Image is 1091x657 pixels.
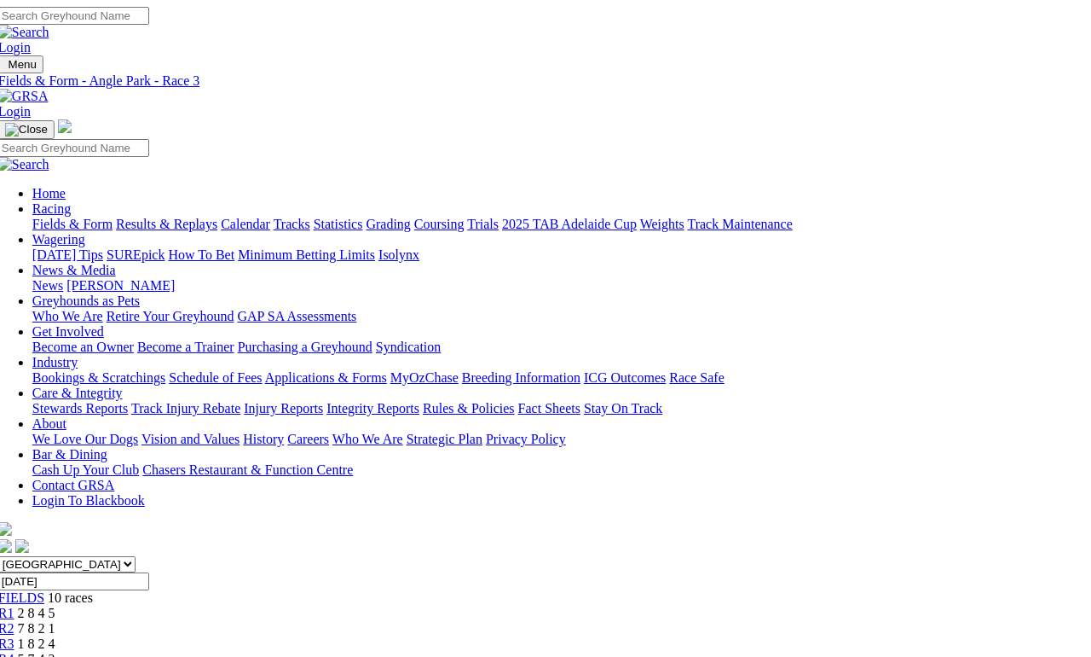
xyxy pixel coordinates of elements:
[32,294,140,308] a: Greyhounds as Pets
[5,123,48,137] img: Close
[423,401,515,416] a: Rules & Policies
[332,432,403,446] a: Who We Are
[238,309,357,323] a: GAP SA Assessments
[518,401,580,416] a: Fact Sheets
[688,217,793,231] a: Track Maintenance
[32,263,116,277] a: News & Media
[32,247,103,262] a: [DATE] Tips
[32,401,128,416] a: Stewards Reports
[502,217,637,231] a: 2025 TAB Adelaide Cup
[107,309,234,323] a: Retire Your Greyhound
[378,247,419,262] a: Isolynx
[287,432,329,446] a: Careers
[32,370,165,385] a: Bookings & Scratchings
[32,247,1076,263] div: Wagering
[32,355,78,369] a: Industry
[32,386,123,400] a: Care & Integrity
[58,119,72,133] img: logo-grsa-white.png
[169,370,262,385] a: Schedule of Fees
[32,340,1076,355] div: Get Involved
[66,278,175,293] a: [PERSON_NAME]
[467,217,499,231] a: Trials
[18,621,55,636] span: 7 8 2 1
[116,217,217,231] a: Results & Replays
[32,324,104,339] a: Get Involved
[462,370,580,385] a: Breeding Information
[137,340,234,354] a: Become a Trainer
[32,447,107,462] a: Bar & Dining
[131,401,240,416] a: Track Injury Rebate
[486,432,566,446] a: Privacy Policy
[32,493,145,508] a: Login To Blackbook
[221,217,270,231] a: Calendar
[32,462,1076,478] div: Bar & Dining
[32,309,1076,324] div: Greyhounds as Pets
[584,401,662,416] a: Stay On Track
[169,247,235,262] a: How To Bet
[32,186,66,201] a: Home
[32,401,1076,416] div: Care & Integrity
[32,309,103,323] a: Who We Are
[243,432,284,446] a: History
[32,340,134,354] a: Become an Owner
[669,370,724,385] a: Race Safe
[18,637,55,651] span: 1 8 2 4
[390,370,459,385] a: MyOzChase
[48,590,93,605] span: 10 races
[18,606,55,620] span: 2 8 4 5
[414,217,465,231] a: Coursing
[32,232,85,247] a: Wagering
[265,370,387,385] a: Applications & Forms
[9,58,37,71] span: Menu
[15,539,29,553] img: twitter.svg
[32,462,139,477] a: Cash Up Your Club
[238,340,372,354] a: Purchasing a Greyhound
[238,247,375,262] a: Minimum Betting Limits
[141,432,240,446] a: Vision and Values
[407,432,482,446] a: Strategic Plan
[244,401,323,416] a: Injury Reports
[584,370,666,385] a: ICG Outcomes
[32,278,1076,294] div: News & Media
[376,340,441,354] a: Syndication
[32,201,71,216] a: Racing
[367,217,411,231] a: Grading
[142,462,353,477] a: Chasers Restaurant & Function Centre
[640,217,684,231] a: Weights
[32,478,114,492] a: Contact GRSA
[107,247,165,262] a: SUREpick
[32,432,138,446] a: We Love Our Dogs
[32,278,63,293] a: News
[32,217,113,231] a: Fields & Form
[326,401,419,416] a: Integrity Reports
[32,370,1076,386] div: Industry
[32,416,66,431] a: About
[32,432,1076,447] div: About
[32,217,1076,232] div: Racing
[314,217,363,231] a: Statistics
[274,217,310,231] a: Tracks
